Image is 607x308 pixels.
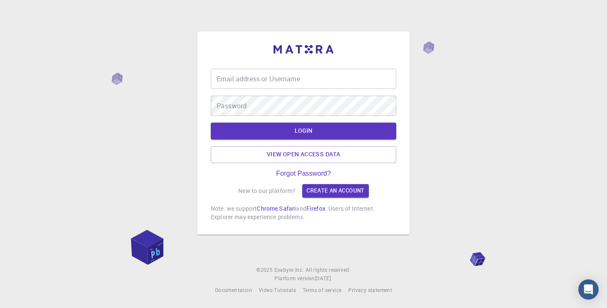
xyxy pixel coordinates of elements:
[303,287,341,293] span: Terms of service
[274,266,304,274] a: Exabyte Inc.
[274,274,314,283] span: Platform version
[348,287,392,293] span: Privacy statement
[274,266,304,273] span: Exabyte Inc.
[348,286,392,295] a: Privacy statement
[306,266,351,274] span: All rights reserved.
[315,274,333,283] a: [DATE].
[303,286,341,295] a: Terms of service
[215,287,252,293] span: Documentation
[211,123,396,139] button: LOGIN
[238,187,295,195] p: New to our platform?
[211,204,396,221] p: Note: we support , and . Users of Internet Explorer may experience problems.
[578,279,599,300] div: Open Intercom Messenger
[211,146,396,163] a: View open access data
[302,184,368,198] a: Create an account
[315,275,333,281] span: [DATE] .
[306,204,325,212] a: Firefox
[259,286,296,295] a: Video Tutorials
[276,170,331,177] a: Forgot Password?
[279,204,296,212] a: Safari
[256,266,274,274] span: © 2025
[257,204,278,212] a: Chrome
[215,286,252,295] a: Documentation
[259,287,296,293] span: Video Tutorials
